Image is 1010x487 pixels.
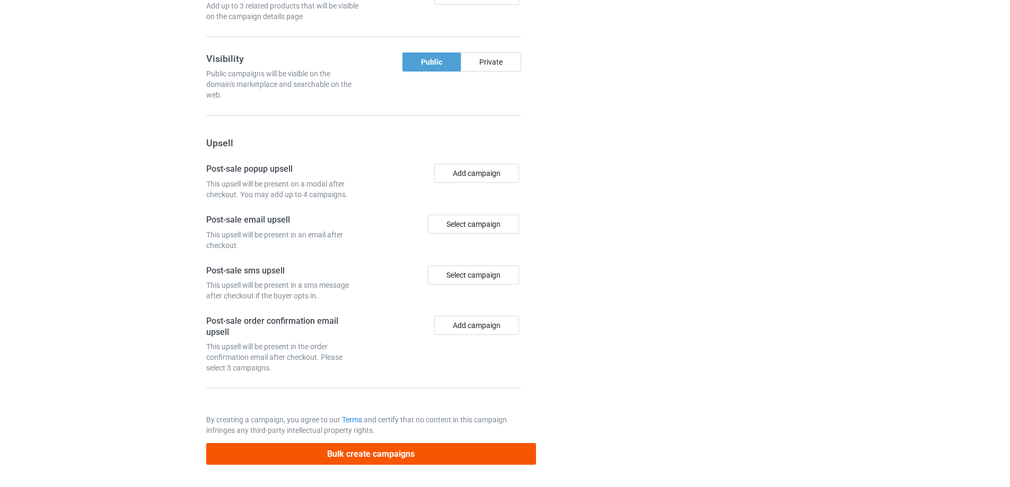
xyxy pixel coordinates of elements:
[206,179,360,200] div: This upsell will be present on a modal after checkout. You may add up to 4 campaigns.
[206,137,521,149] h3: Upsell
[206,280,360,301] div: This upsell will be present in a sms message after checkout if the buyer opts in.
[206,414,521,436] p: By creating a campaign, you agree to our and certify that no content in this campaign infringes a...
[206,443,536,465] button: Bulk create campaigns
[206,68,360,100] div: Public campaigns will be visible on the domain's marketplace and searchable on the web.
[434,164,519,183] button: Add campaign
[206,341,360,373] div: This upsell will be present in the order confirmation email after checkout. Please select 3 campa...
[428,265,519,285] div: Select campaign
[434,316,519,335] button: Add campaign
[206,215,360,226] h4: Post-sale email upsell
[428,215,519,234] div: Select campaign
[206,164,360,175] h4: Post-sale popup upsell
[461,52,521,72] div: Private
[342,415,362,424] a: Terms
[206,265,360,277] h4: Post-sale sms upsell
[206,229,360,251] div: This upsell will be present in an email after checkout.
[206,316,360,338] h4: Post-sale order confirmation email upsell
[402,52,461,72] div: Public
[206,52,360,65] h3: Visibility
[206,1,360,22] div: Add up to 3 related products that will be visible on the campaign details page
